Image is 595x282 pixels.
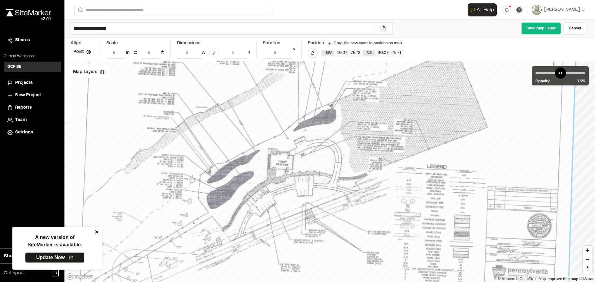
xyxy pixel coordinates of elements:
p: A new version of SiteMarker is available. [28,234,82,249]
a: Projects [7,80,57,86]
div: h [248,50,250,56]
a: Mapbox [498,277,515,281]
div: Open AI Assistant [468,3,499,16]
a: OpenStreetMap [516,277,546,281]
span: Team [15,117,27,124]
span: Share Workspace [4,252,45,260]
button: Reset bearing to north [583,264,592,273]
a: Save Map Layer [521,22,561,35]
div: 40.07 , -75.72 [334,50,363,56]
p: Current Workspace [4,54,61,59]
button: Lock Map Layer Position [308,48,318,58]
span: Projects [15,80,33,86]
span: Settings [15,129,33,136]
div: Align [71,40,94,47]
a: Maxar [579,277,593,281]
a: Team [7,117,57,124]
span: Opacity [535,79,550,84]
div: Scale [106,40,118,47]
a: Shares [7,37,57,44]
h3: GCP BE [7,64,21,70]
a: Update Now [25,252,85,263]
div: ° [293,47,295,59]
div: 40.07 , -75.71 [375,50,404,56]
span: Reports [15,104,32,111]
button: Open AI Assistant [468,3,497,16]
a: Map feedback [548,277,578,281]
div: w [202,50,205,56]
button: [PERSON_NAME] [532,5,585,15]
a: Reports [7,104,57,111]
div: Drag the new layer to position on map [328,41,402,46]
div: SW [322,50,334,56]
a: Add/Change File [376,25,390,32]
div: ft [161,50,164,56]
div: Position [308,40,324,47]
div: Dimensions [177,40,250,47]
button: Search [74,5,86,15]
a: Cancel [563,22,586,35]
div: Rotation [263,40,295,47]
div: = [133,48,138,58]
span: New Project [15,92,41,99]
span: Shares [15,37,30,44]
button: Zoom in [583,246,592,255]
div: NE [363,50,375,56]
button: Point [71,48,94,56]
a: New Project [7,92,57,99]
span: AI Help [477,6,494,14]
span: Collapse [4,269,24,277]
div: Oh geez...please don't... [6,16,51,22]
img: User [532,5,542,15]
span: [PERSON_NAME] [544,7,580,13]
button: close [95,229,99,234]
div: in [126,50,130,56]
button: Zoom out [583,255,592,264]
div: SW 40.06752305396785, -75.7188185679998 | NE 40.07311262568021, -75.71317441725269 [322,50,404,56]
span: Map Layers [73,69,97,76]
span: 75 % [577,79,585,84]
a: Settings [7,129,57,136]
img: rebrand.png [6,9,51,16]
